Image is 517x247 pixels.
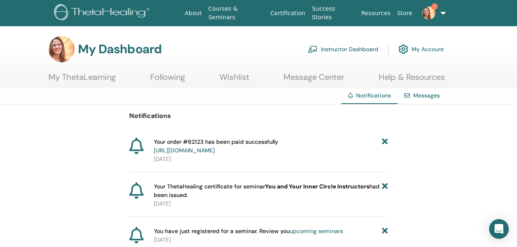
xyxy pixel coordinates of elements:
a: Following [150,72,185,88]
img: default.jpg [48,36,75,62]
img: default.jpg [422,7,435,20]
b: You and Your Inner Circle Instructors [265,183,369,190]
a: Certification [267,6,309,21]
a: Messages [413,92,440,99]
a: Store [394,6,416,21]
span: 1 [431,3,438,10]
p: [DATE] [154,155,388,163]
a: My ThetaLearning [48,72,116,88]
a: Success Stories [309,1,358,25]
a: [URL][DOMAIN_NAME] [154,147,215,154]
a: upcoming seminars [290,227,343,235]
h3: My Dashboard [78,42,162,57]
img: cog.svg [398,42,408,56]
a: Instructor Dashboard [308,40,378,58]
a: Wishlist [220,72,249,88]
div: Open Intercom Messenger [489,219,509,239]
span: Notifications [356,92,391,99]
a: Help & Resources [379,72,445,88]
p: Notifications [129,111,388,121]
p: [DATE] [154,236,388,244]
img: chalkboard-teacher.svg [308,45,318,53]
img: logo.png [54,4,152,23]
a: About [181,6,205,21]
span: Your order #62123 has been paid successfully [154,138,278,155]
a: My Account [398,40,444,58]
a: Courses & Seminars [205,1,267,25]
p: [DATE] [154,199,388,208]
a: Message Center [284,72,344,88]
a: Resources [358,6,394,21]
span: You have just registered for a seminar. Review you [154,227,343,236]
span: Your ThetaHealing certificate for seminar had been issued. [154,182,382,199]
